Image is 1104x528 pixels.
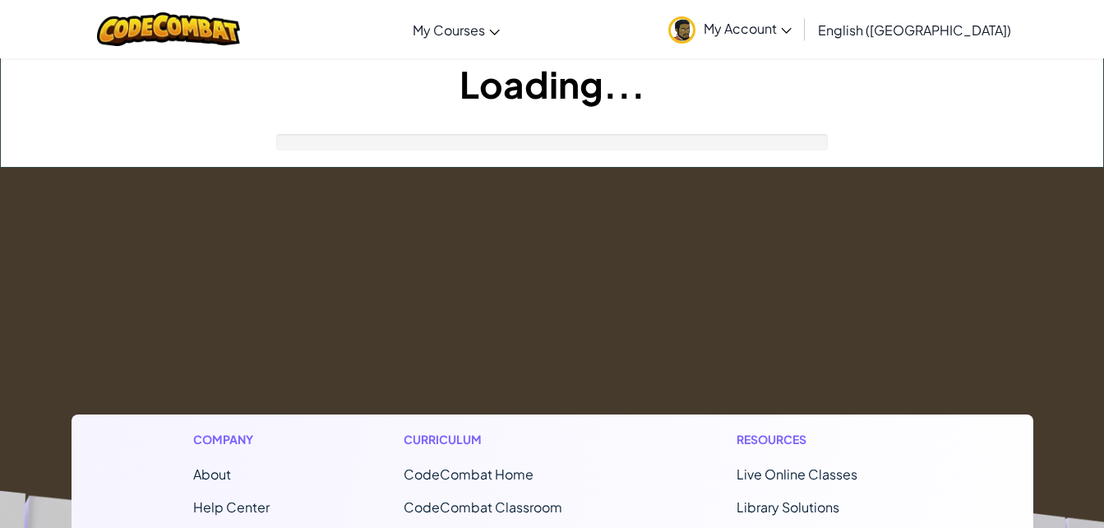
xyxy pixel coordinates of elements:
span: My Account [704,20,792,37]
a: My Account [660,3,800,55]
a: My Courses [404,7,508,52]
a: English ([GEOGRAPHIC_DATA]) [810,7,1019,52]
span: English ([GEOGRAPHIC_DATA]) [818,21,1011,39]
a: About [193,465,231,483]
h1: Loading... [1,58,1103,109]
a: Help Center [193,498,270,516]
span: My Courses [413,21,485,39]
span: CodeCombat Home [404,465,534,483]
img: avatar [668,16,695,44]
img: CodeCombat logo [97,12,241,46]
h1: Company [193,431,270,448]
a: CodeCombat Classroom [404,498,562,516]
a: Live Online Classes [737,465,857,483]
h1: Resources [737,431,912,448]
a: Library Solutions [737,498,839,516]
h1: Curriculum [404,431,603,448]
